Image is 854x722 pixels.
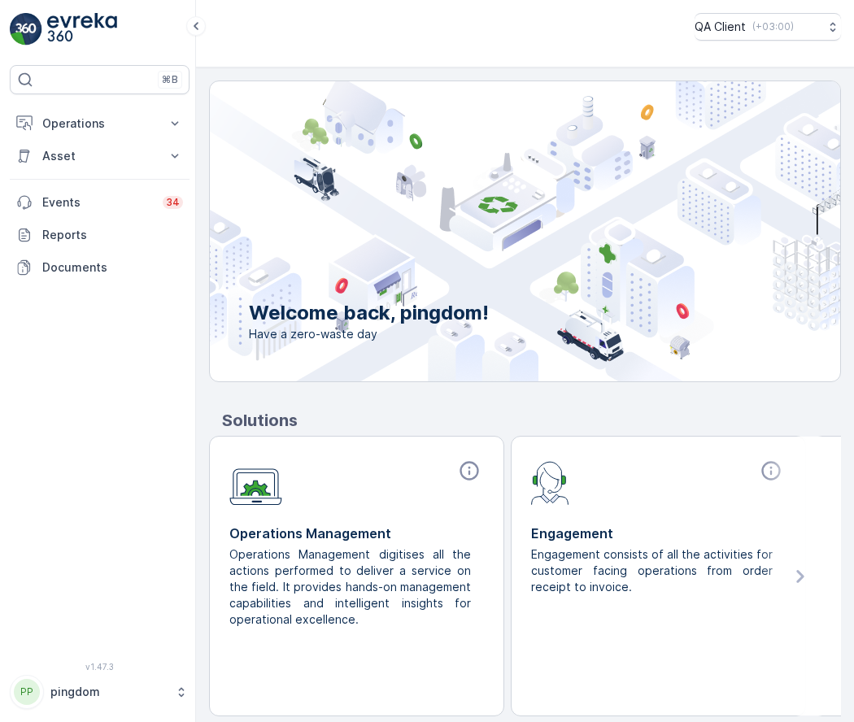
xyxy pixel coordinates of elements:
p: Operations Management [229,524,484,543]
p: 34 [166,196,180,209]
a: Events34 [10,186,190,219]
p: Engagement consists of all the activities for customer facing operations from order receipt to in... [531,546,773,595]
p: Engagement [531,524,786,543]
p: Solutions [222,408,841,433]
div: PP [14,679,40,705]
button: Operations [10,107,190,140]
img: city illustration [137,81,840,381]
p: Reports [42,227,183,243]
p: QA Client [695,19,746,35]
img: logo [10,13,42,46]
p: Welcome back, pingdom! [249,300,489,326]
button: Asset [10,140,190,172]
button: QA Client(+03:00) [695,13,841,41]
a: Reports [10,219,190,251]
span: Have a zero-waste day [249,326,489,342]
p: pingdom [50,684,167,700]
p: Operations Management digitises all the actions performed to deliver a service on the field. It p... [229,546,471,628]
a: Documents [10,251,190,284]
img: module-icon [229,459,282,506]
span: v 1.47.3 [10,662,190,672]
p: ⌘B [162,73,178,86]
img: logo_light-DOdMpM7g.png [47,13,117,46]
button: PPpingdom [10,675,190,709]
p: Documents [42,259,183,276]
p: ( +03:00 ) [752,20,794,33]
p: Events [42,194,153,211]
img: module-icon [531,459,569,505]
p: Asset [42,148,157,164]
p: Operations [42,115,157,132]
